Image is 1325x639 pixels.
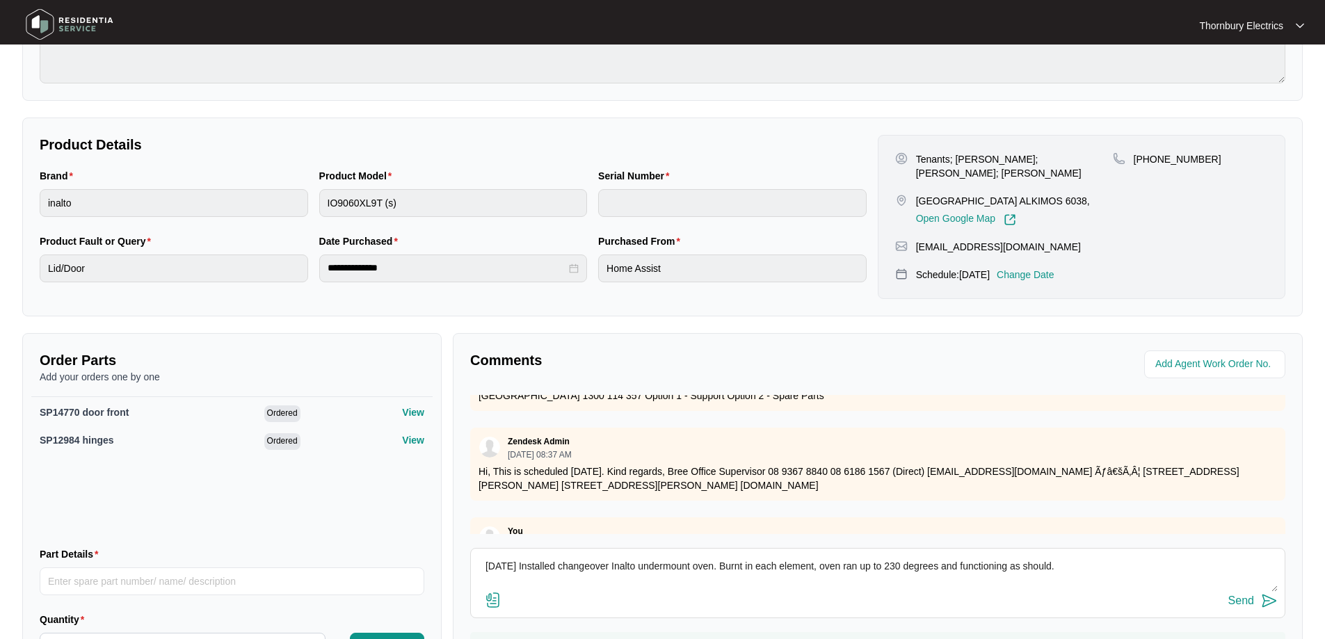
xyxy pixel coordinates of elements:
p: Tenants; [PERSON_NAME]; [PERSON_NAME]; [PERSON_NAME] [916,152,1113,180]
p: Hi, This is scheduled [DATE]. Kind regards, Bree Office Supervisor 08 9367 8840 08 6186 1567 (Dir... [479,464,1277,492]
input: Purchased From [598,254,867,282]
p: Change Date [997,268,1054,282]
div: Send [1228,594,1254,607]
img: residentia service logo [21,3,118,45]
img: user.svg [479,526,500,547]
p: Order Parts [40,350,424,370]
label: Serial Number [598,169,675,183]
img: file-attachment-doc.svg [485,592,501,608]
label: Quantity [40,613,90,626]
p: [GEOGRAPHIC_DATA] ALKIMOS 6038, [916,194,1090,208]
input: Product Model [319,189,588,217]
input: Product Fault or Query [40,254,308,282]
label: Product Fault or Query [40,234,156,248]
img: map-pin [895,194,908,207]
img: map-pin [895,240,908,252]
p: Thornbury Electrics [1199,19,1283,33]
span: Ordered [264,433,300,450]
span: Ordered [264,405,300,422]
img: user.svg [479,437,500,458]
label: Brand [40,169,79,183]
p: [EMAIL_ADDRESS][DOMAIN_NAME] [916,240,1081,254]
input: Serial Number [598,189,867,217]
p: Schedule: [DATE] [916,268,990,282]
span: SP14770 door front [40,407,129,418]
p: Product Details [40,135,867,154]
img: user-pin [895,152,908,165]
textarea: [DATE] Installed changeover Inalto undermount oven. Burnt in each element, oven ran up to 230 deg... [478,556,1278,592]
label: Purchased From [598,234,686,248]
label: Product Model [319,169,398,183]
label: Part Details [40,547,104,561]
img: dropdown arrow [1296,22,1304,29]
p: Comments [470,350,868,370]
label: Date Purchased [319,234,403,248]
p: [DATE] 08:37 AM [508,451,572,459]
img: Link-External [1004,213,1016,226]
input: Add Agent Work Order No. [1155,356,1277,373]
span: SP12984 hinges [40,435,114,446]
input: Date Purchased [328,261,567,275]
p: Add your orders one by one [40,370,424,384]
p: Zendesk Admin [508,436,570,447]
p: You [508,526,523,537]
button: Send [1228,592,1278,610]
img: map-pin [1113,152,1125,165]
img: map-pin [895,268,908,280]
a: Open Google Map [916,213,1016,226]
img: send-icon.svg [1261,592,1278,609]
input: Brand [40,189,308,217]
input: Part Details [40,567,424,595]
p: View [402,405,424,419]
p: [PHONE_NUMBER] [1134,152,1221,166]
p: View [402,433,424,447]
